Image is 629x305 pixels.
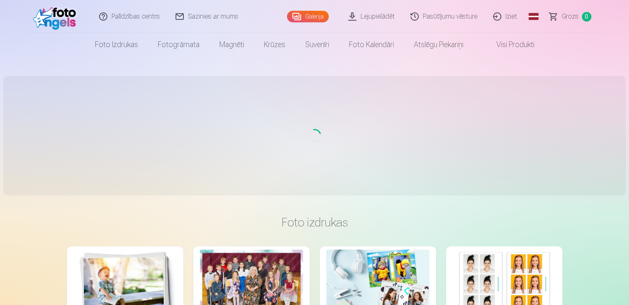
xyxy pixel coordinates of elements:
span: Grozs [562,12,579,21]
a: Visi produkti [473,33,544,56]
a: Magnēti [209,33,254,56]
a: Fotogrāmata [148,33,209,56]
img: /fa1 [33,3,81,30]
h3: Foto izdrukas [74,215,556,230]
a: Galerija [287,11,329,22]
a: Atslēgu piekariņi [404,33,473,56]
a: Krūzes [254,33,295,56]
a: Foto kalendāri [339,33,404,56]
a: Suvenīri [295,33,339,56]
span: 0 [582,12,591,21]
a: Foto izdrukas [85,33,148,56]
